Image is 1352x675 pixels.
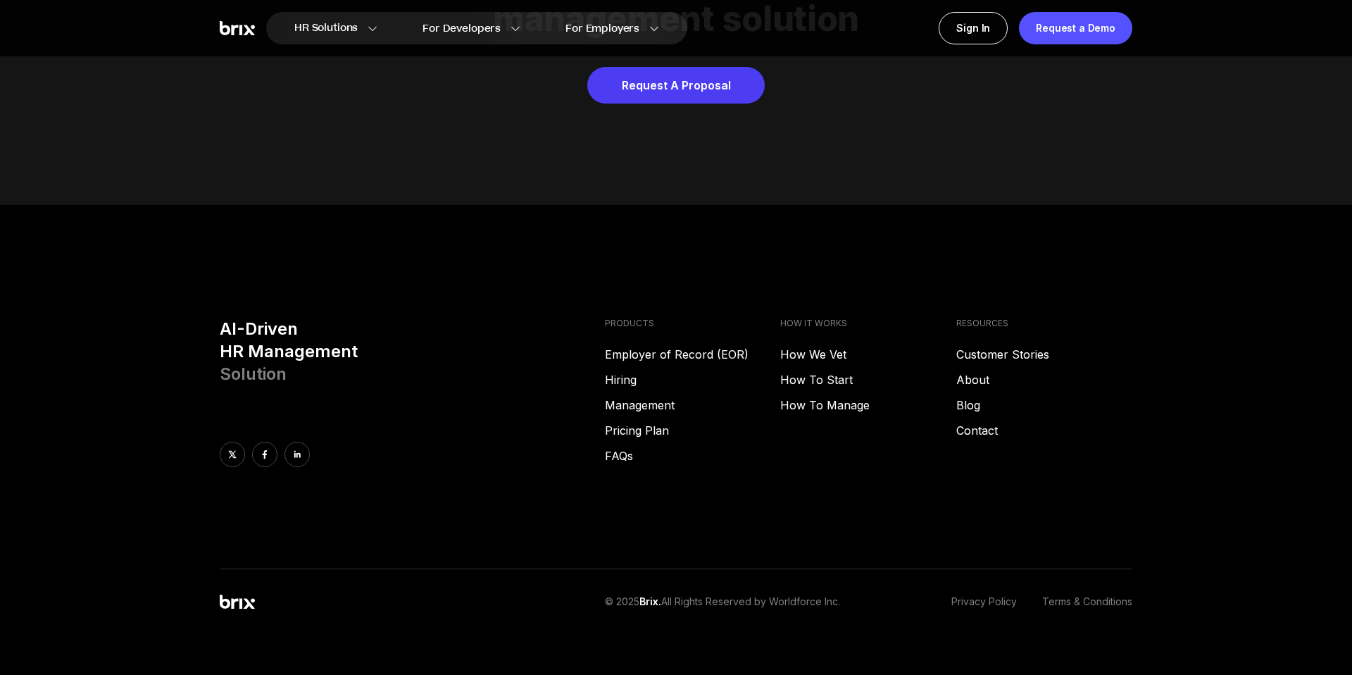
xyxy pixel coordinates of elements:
a: How To Manage [780,397,956,414]
h4: PRODUCTS [605,318,781,329]
a: Privacy Policy [951,595,1017,609]
a: How To Start [780,371,956,388]
a: Request A Proposal [587,67,765,104]
a: About [956,371,1132,388]
a: FAQs [605,447,781,464]
a: Blog [956,397,1132,414]
a: How We Vet [780,346,956,363]
a: Terms & Conditions [1042,595,1132,609]
span: Brix. [639,595,661,607]
a: Request a Demo [1019,12,1132,44]
a: Customer Stories [956,346,1132,363]
h3: AI-Driven HR Management [220,318,594,385]
a: Employer of Record (EOR) [605,346,781,363]
a: Pricing Plan [605,422,781,439]
span: HR Solutions [294,17,358,39]
h4: RESOURCES [956,318,1132,329]
p: © 2025 All Rights Reserved by Worldforce Inc. [605,595,840,609]
span: For Employers [565,21,639,36]
h4: HOW IT WORKS [780,318,956,329]
a: Contact [956,422,1132,439]
img: Brix Logo [220,595,255,609]
a: Hiring [605,371,781,388]
span: Solution [220,364,287,384]
a: Management [605,397,781,414]
span: For Developers [423,21,501,36]
a: Sign In [939,12,1008,44]
img: Brix Logo [220,21,255,36]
